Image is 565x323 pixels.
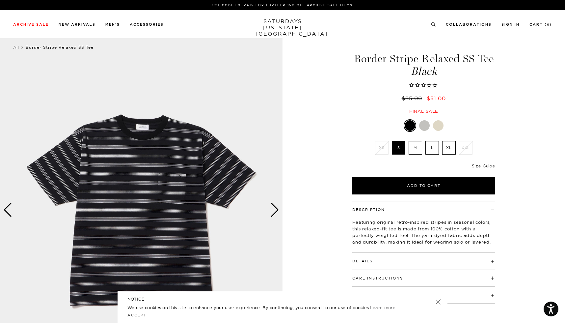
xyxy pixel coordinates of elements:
span: Rated 0.0 out of 5 stars 0 reviews [351,82,496,89]
a: All [13,45,19,50]
button: Description [352,208,385,212]
a: Collaborations [446,23,492,26]
a: Men's [105,23,120,26]
a: Sign In [501,23,520,26]
a: Cart (0) [529,23,552,26]
span: Black [351,66,496,77]
a: SATURDAYS[US_STATE][GEOGRAPHIC_DATA] [256,18,310,37]
span: Border Stripe Relaxed SS Tee [26,45,94,50]
label: XL [442,141,456,155]
p: Use Code EXTRA15 for Further 15% Off Archive Sale Items [16,3,549,8]
label: M [409,141,422,155]
label: L [425,141,439,155]
del: $85.00 [402,95,425,102]
p: Featuring original retro-inspired stripes in seasonal colors, this relaxed-fit tee is made from 1... [352,219,495,245]
button: Add to Cart [352,177,495,194]
div: Final sale [351,108,496,114]
a: New Arrivals [59,23,95,26]
small: 0 [547,23,550,26]
label: S [392,141,405,155]
button: Care Instructions [352,277,403,280]
div: Previous slide [3,203,12,217]
div: Next slide [270,203,279,217]
a: Accessories [130,23,164,26]
span: $51.00 [427,95,446,102]
h1: Border Stripe Relaxed SS Tee [351,53,496,77]
h5: NOTICE [127,296,438,302]
p: We use cookies on this site to enhance your user experience. By continuing, you consent to our us... [127,304,414,311]
a: Accept [127,313,147,317]
a: Size Guide [472,163,495,168]
a: Archive Sale [13,23,49,26]
button: Details [352,259,373,263]
a: Learn more [370,305,395,310]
